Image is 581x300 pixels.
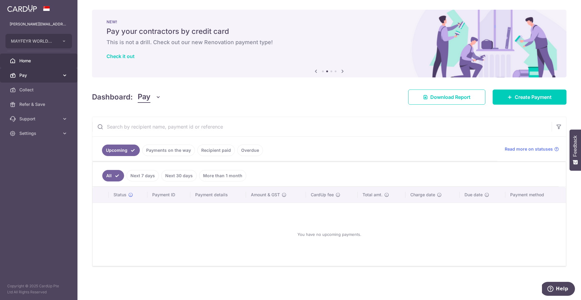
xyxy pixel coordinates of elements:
[138,91,161,103] button: Pay
[107,53,135,59] a: Check it out
[147,187,190,203] th: Payment ID
[19,87,59,93] span: Collect
[107,27,552,36] h5: Pay your contractors by credit card
[126,170,159,181] a: Next 7 days
[464,192,483,198] span: Due date
[7,5,37,12] img: CardUp
[430,93,471,101] span: Download Report
[237,145,263,156] a: Overdue
[542,282,575,297] iframe: Opens a widget where you can find more information
[199,170,246,181] a: More than 1 month
[102,170,124,181] a: All
[113,192,126,198] span: Status
[363,192,382,198] span: Total amt.
[505,187,566,203] th: Payment method
[197,145,235,156] a: Recipient paid
[142,145,195,156] a: Payments on the way
[92,10,566,77] img: Renovation banner
[138,91,150,103] span: Pay
[107,19,552,24] p: NEW!
[311,192,334,198] span: CardUp fee
[251,192,280,198] span: Amount & GST
[19,130,59,136] span: Settings
[190,187,246,203] th: Payment details
[161,170,197,181] a: Next 30 days
[11,38,56,44] span: MAYFEYR WORLDWIDE PTE. LTD.
[19,72,59,78] span: Pay
[100,208,559,261] div: You have no upcoming payments.
[408,90,485,105] a: Download Report
[19,101,59,107] span: Refer & Save
[573,135,578,157] span: Feedback
[505,146,559,152] a: Read more on statuses
[107,39,552,46] h6: This is not a drill. Check out our new Renovation payment type!
[92,117,552,136] input: Search by recipient name, payment id or reference
[10,21,68,27] p: [PERSON_NAME][EMAIL_ADDRESS][DOMAIN_NAME]
[92,92,133,103] h4: Dashboard:
[102,145,140,156] a: Upcoming
[19,58,59,64] span: Home
[410,192,435,198] span: Charge date
[515,93,552,101] span: Create Payment
[570,129,581,171] button: Feedback - Show survey
[5,34,72,48] button: MAYFEYR WORLDWIDE PTE. LTD.
[19,116,59,122] span: Support
[493,90,566,105] a: Create Payment
[505,146,553,152] span: Read more on statuses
